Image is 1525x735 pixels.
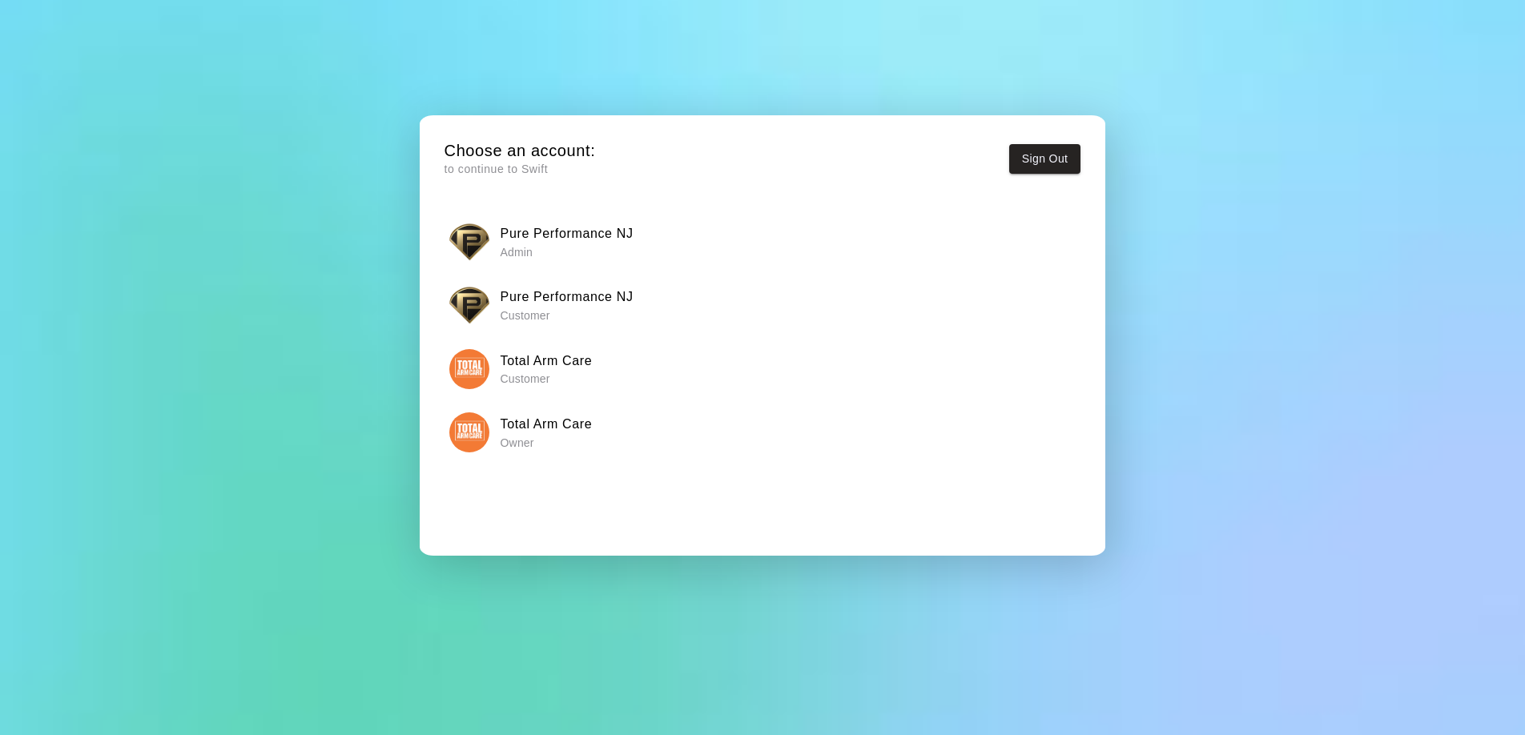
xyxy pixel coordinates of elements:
button: Pure Performance NJPure Performance NJ Admin [445,216,1081,267]
h5: Choose an account: [445,140,596,162]
img: Total Arm Care [449,412,489,452]
h6: Pure Performance NJ [501,223,634,244]
p: Admin [501,244,634,260]
p: to continue to Swift [445,161,596,178]
h6: Total Arm Care [501,414,593,435]
button: Total Arm CareTotal Arm Care Customer [445,343,1081,394]
p: Customer [501,307,634,323]
img: Pure Performance NJ [449,222,489,262]
img: Pure Performance NJ [449,285,489,325]
p: Customer [501,371,593,387]
button: Total Arm CareTotal Arm Care Owner [445,407,1081,457]
p: Owner [501,435,593,451]
h6: Total Arm Care [501,351,593,372]
button: Pure Performance NJPure Performance NJ Customer [445,280,1081,331]
img: Total Arm Care [449,349,489,389]
h6: Pure Performance NJ [501,287,634,307]
button: Sign Out [1009,144,1081,174]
